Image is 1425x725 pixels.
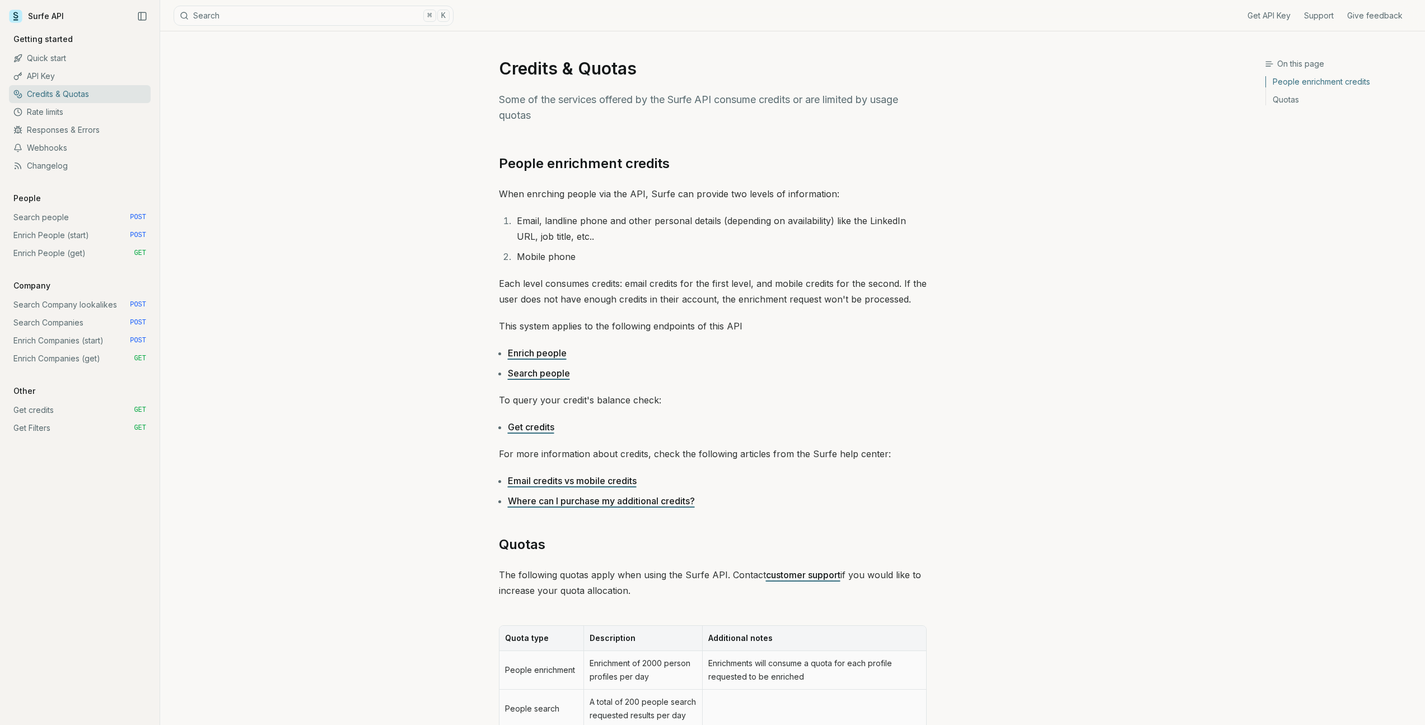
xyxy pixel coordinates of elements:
[174,6,454,26] button: Search⌘K
[1248,10,1291,21] a: Get API Key
[1266,76,1416,91] a: People enrichment credits
[9,157,151,175] a: Changelog
[9,419,151,437] a: Get Filters GET
[134,249,146,258] span: GET
[766,569,840,580] a: customer support
[508,475,637,486] a: Email credits vs mobile credits
[130,336,146,345] span: POST
[1265,58,1416,69] h3: On this page
[9,85,151,103] a: Credits & Quotas
[9,103,151,121] a: Rate limits
[499,392,927,408] p: To query your credit's balance check:
[499,318,927,334] p: This system applies to the following endpoints of this API
[499,536,545,554] a: Quotas
[702,626,926,651] th: Additional notes
[499,276,927,307] p: Each level consumes credits: email credits for the first level, and mobile credits for the second...
[9,350,151,368] a: Enrich Companies (get) GET
[9,121,151,139] a: Responses & Errors
[9,139,151,157] a: Webhooks
[9,401,151,419] a: Get credits GET
[9,208,151,226] a: Search people POST
[499,186,927,202] p: When enrching people via the API, Surfe can provide two levels of information:
[9,332,151,350] a: Enrich Companies (start) POST
[423,10,436,22] kbd: ⌘
[499,567,927,598] p: The following quotas apply when using the Surfe API. Contact if you would like to increase your q...
[499,626,584,651] th: Quota type
[583,651,702,690] td: Enrichment of 2000 person profiles per day
[9,385,40,397] p: Other
[130,231,146,240] span: POST
[508,368,570,379] a: Search people
[130,318,146,327] span: POST
[1304,10,1334,21] a: Support
[508,421,554,433] a: Get credits
[513,213,927,244] li: Email, landline phone and other personal details (depending on availability) like the LinkedIn UR...
[9,49,151,67] a: Quick start
[508,347,567,359] a: Enrich people
[9,67,151,85] a: API Key
[499,155,670,173] a: People enrichment credits
[130,213,146,222] span: POST
[583,626,702,651] th: Description
[9,280,55,291] p: Company
[134,406,146,415] span: GET
[9,8,64,25] a: Surfe API
[1347,10,1403,21] a: Give feedback
[1266,91,1416,105] a: Quotas
[499,446,927,462] p: For more information about credits, check the following articles from the Surfe help center:
[134,8,151,25] button: Collapse Sidebar
[9,296,151,314] a: Search Company lookalikes POST
[130,300,146,309] span: POST
[134,354,146,363] span: GET
[499,92,927,123] p: Some of the services offered by the Surfe API consume credits or are limited by usage quotas
[513,249,927,264] li: Mobile phone
[9,34,77,45] p: Getting started
[9,193,45,204] p: People
[9,226,151,244] a: Enrich People (start) POST
[9,244,151,262] a: Enrich People (get) GET
[9,314,151,332] a: Search Companies POST
[499,58,927,78] h1: Credits & Quotas
[702,651,926,690] td: Enrichments will consume a quota for each profile requested to be enriched
[134,424,146,433] span: GET
[508,495,695,506] a: Where can I purchase my additional credits?
[499,651,584,690] td: People enrichment
[437,10,450,22] kbd: K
